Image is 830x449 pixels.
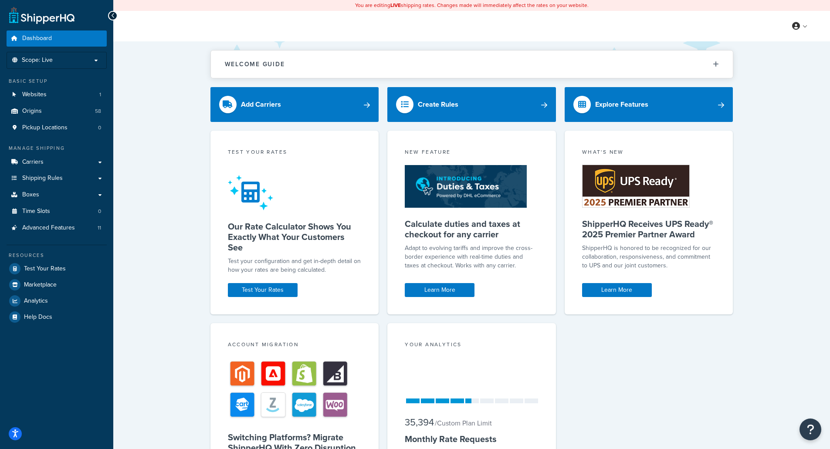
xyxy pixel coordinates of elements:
a: Shipping Rules [7,170,107,186]
div: Create Rules [418,98,458,111]
a: Create Rules [387,87,556,122]
small: / Custom Plan Limit [435,418,492,428]
a: Marketplace [7,277,107,293]
span: 35,394 [405,415,434,429]
li: Origins [7,103,107,119]
h5: ShipperHQ Receives UPS Ready® 2025 Premier Partner Award [582,219,716,240]
a: Dashboard [7,30,107,47]
a: Advanced Features11 [7,220,107,236]
a: Learn More [582,283,652,297]
span: Origins [22,108,42,115]
a: Learn More [405,283,474,297]
span: Boxes [22,191,39,199]
div: Test your rates [228,148,362,158]
div: Manage Shipping [7,145,107,152]
b: LIVE [390,1,401,9]
span: Websites [22,91,47,98]
li: Pickup Locations [7,120,107,136]
h5: Monthly Rate Requests [405,434,539,444]
span: Carriers [22,159,44,166]
div: Resources [7,252,107,259]
span: Test Your Rates [24,265,66,273]
h5: Calculate duties and taxes at checkout for any carrier [405,219,539,240]
a: Time Slots0 [7,203,107,219]
span: 0 [98,124,101,132]
div: Account Migration [228,341,362,351]
h5: Our Rate Calculator Shows You Exactly What Your Customers See [228,221,362,253]
span: Pickup Locations [22,124,68,132]
span: Shipping Rules [22,175,63,182]
a: Explore Features [565,87,733,122]
span: 11 [98,224,101,232]
a: Test Your Rates [228,283,298,297]
span: Analytics [24,297,48,305]
a: Carriers [7,154,107,170]
div: Your Analytics [405,341,539,351]
li: Websites [7,87,107,103]
span: 0 [98,208,101,215]
a: Test Your Rates [7,261,107,277]
div: What's New [582,148,716,158]
a: Help Docs [7,309,107,325]
button: Welcome Guide [211,51,733,78]
div: New Feature [405,148,539,158]
span: Scope: Live [22,57,53,64]
div: Explore Features [595,98,648,111]
li: Advanced Features [7,220,107,236]
a: Add Carriers [210,87,379,122]
div: Basic Setup [7,78,107,85]
li: Time Slots [7,203,107,219]
p: ShipperHQ is honored to be recognized for our collaboration, responsiveness, and commitment to UP... [582,244,716,270]
span: 58 [95,108,101,115]
span: Marketplace [24,281,57,289]
p: Adapt to evolving tariffs and improve the cross-border experience with real-time duties and taxes... [405,244,539,270]
h2: Welcome Guide [225,61,285,68]
span: Time Slots [22,208,50,215]
span: Dashboard [22,35,52,42]
a: Pickup Locations0 [7,120,107,136]
span: 1 [99,91,101,98]
a: Analytics [7,293,107,309]
a: Websites1 [7,87,107,103]
a: Boxes [7,187,107,203]
span: Help Docs [24,314,52,321]
a: Origins58 [7,103,107,119]
div: Add Carriers [241,98,281,111]
div: Test your configuration and get in-depth detail on how your rates are being calculated. [228,257,362,274]
span: Advanced Features [22,224,75,232]
button: Open Resource Center [800,419,821,440]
